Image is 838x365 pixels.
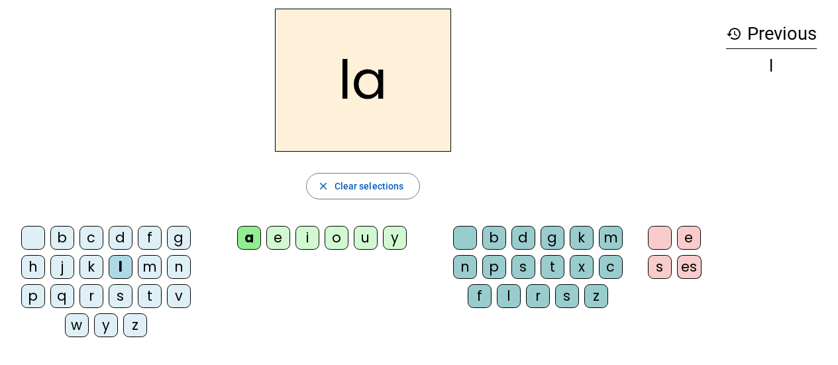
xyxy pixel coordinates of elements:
div: m [599,226,623,250]
div: p [482,255,506,279]
div: d [109,226,132,250]
mat-icon: close [317,180,329,192]
div: d [511,226,535,250]
div: z [584,284,608,308]
div: n [453,255,477,279]
div: a [237,226,261,250]
div: c [599,255,623,279]
div: r [79,284,103,308]
div: g [167,226,191,250]
div: g [541,226,564,250]
div: p [21,284,45,308]
div: f [468,284,492,308]
div: m [138,255,162,279]
div: t [138,284,162,308]
mat-icon: history [726,26,742,42]
div: s [555,284,579,308]
div: q [50,284,74,308]
div: f [138,226,162,250]
button: Clear selections [306,173,421,199]
div: s [511,255,535,279]
h2: la [275,9,451,152]
span: Clear selections [335,178,404,194]
div: s [109,284,132,308]
div: h [21,255,45,279]
div: e [677,226,701,250]
div: n [167,255,191,279]
div: i [295,226,319,250]
div: t [541,255,564,279]
div: u [354,226,378,250]
div: e [266,226,290,250]
div: x [570,255,594,279]
div: r [526,284,550,308]
div: j [50,255,74,279]
div: b [50,226,74,250]
div: l [497,284,521,308]
div: es [677,255,702,279]
div: l [726,58,817,74]
div: y [94,313,118,337]
div: k [79,255,103,279]
div: s [648,255,672,279]
div: b [482,226,506,250]
div: c [79,226,103,250]
div: w [65,313,89,337]
h3: Previous [726,19,817,49]
div: o [325,226,348,250]
div: y [383,226,407,250]
div: l [109,255,132,279]
div: k [570,226,594,250]
div: v [167,284,191,308]
div: z [123,313,147,337]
